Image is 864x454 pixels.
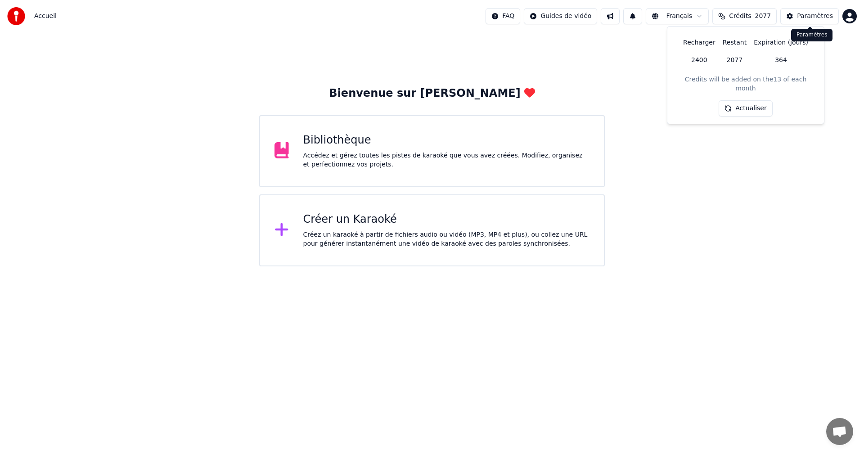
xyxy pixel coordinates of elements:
[791,29,832,41] div: Paramètres
[826,418,853,445] div: Ouvrir le chat
[719,100,772,117] button: Actualiser
[797,12,833,21] div: Paramètres
[719,52,750,68] td: 2077
[679,52,719,68] td: 2400
[303,230,590,248] div: Créez un karaoké à partir de fichiers audio ou vidéo (MP3, MP4 et plus), ou collez une URL pour g...
[750,52,812,68] td: 364
[679,34,719,52] th: Recharger
[780,8,839,24] button: Paramètres
[303,133,590,148] div: Bibliothèque
[486,8,520,24] button: FAQ
[712,8,777,24] button: Crédits2077
[34,12,57,21] nav: breadcrumb
[750,34,812,52] th: Expiration (jours)
[34,12,57,21] span: Accueil
[675,75,817,93] div: Credits will be added on the 13 of each month
[303,212,590,227] div: Créer un Karaoké
[755,12,771,21] span: 2077
[729,12,751,21] span: Crédits
[719,34,750,52] th: Restant
[7,7,25,25] img: youka
[303,151,590,169] div: Accédez et gérez toutes les pistes de karaoké que vous avez créées. Modifiez, organisez et perfec...
[524,8,597,24] button: Guides de vidéo
[329,86,535,101] div: Bienvenue sur [PERSON_NAME]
